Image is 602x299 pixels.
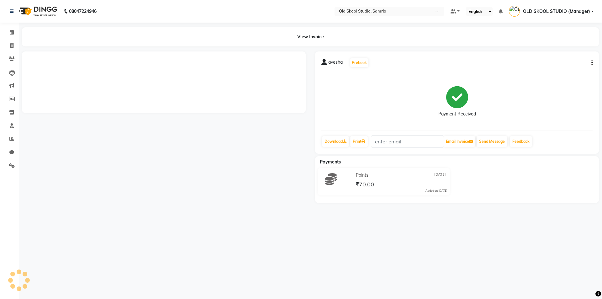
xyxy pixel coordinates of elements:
[356,172,368,179] span: Points
[434,172,446,179] span: [DATE]
[477,136,507,147] button: Send Message
[356,181,374,190] span: ₹70.00
[322,136,349,147] a: Download
[328,59,343,68] span: ayesha
[425,189,447,193] div: Added on [DATE]
[350,136,368,147] a: Print
[350,58,368,67] button: Prebook
[523,8,590,15] span: OLD SKOOL STUDIO (Manager)
[510,136,532,147] a: Feedback
[438,111,476,117] div: Payment Received
[509,6,520,17] img: OLD SKOOL STUDIO (Manager)
[69,3,97,20] b: 08047224946
[320,159,341,165] span: Payments
[16,3,59,20] img: logo
[22,27,599,46] div: View Invoice
[371,136,443,147] input: enter email
[443,136,475,147] button: Email Invoice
